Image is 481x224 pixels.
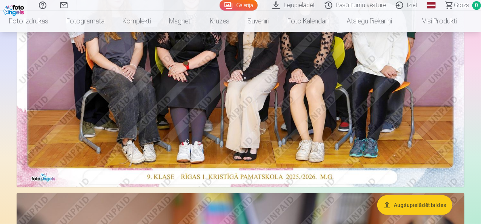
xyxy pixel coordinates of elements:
img: /fa1 [3,3,26,16]
a: Atslēgu piekariņi [338,11,401,32]
a: Krūzes [201,11,238,32]
span: 0 [472,1,481,10]
a: Fotogrāmata [57,11,114,32]
a: Magnēti [160,11,201,32]
span: Grozs [454,1,469,10]
a: Suvenīri [238,11,278,32]
a: Foto kalendāri [278,11,338,32]
a: Komplekti [114,11,160,32]
a: Visi produkti [401,11,466,32]
button: Augšupielādēt bildes [377,195,452,215]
